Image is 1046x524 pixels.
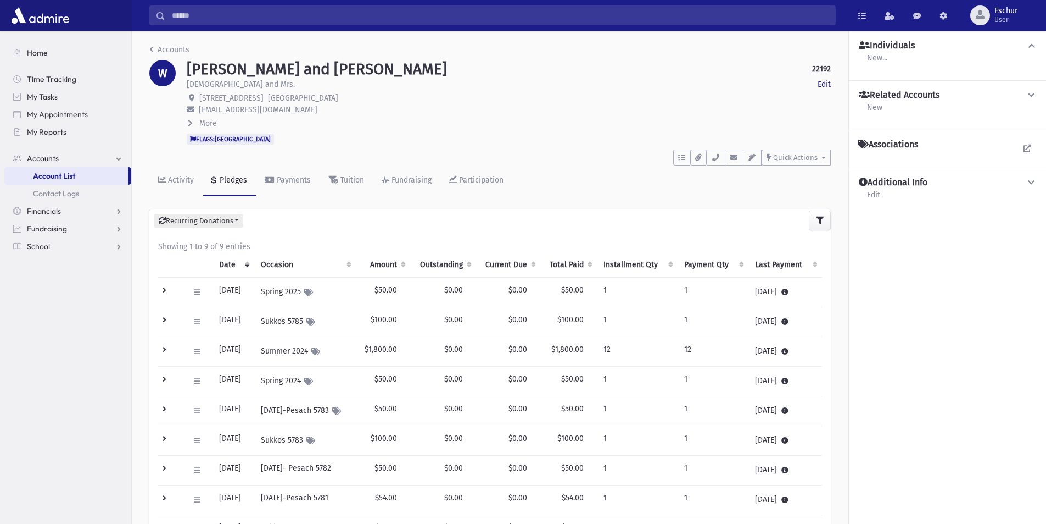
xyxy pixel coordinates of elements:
a: Home [4,44,131,62]
span: $100.00 [557,315,584,324]
td: 1 [597,456,678,486]
span: $0.00 [508,285,527,295]
td: 1 [597,396,678,426]
span: $0.00 [444,315,463,324]
a: New [866,101,883,121]
td: Sukkos 5785 [254,307,356,337]
td: [DATE] [748,307,822,337]
a: Fundraising [4,220,131,238]
span: School [27,241,50,251]
span: My Appointments [27,109,88,119]
a: Account List [4,167,128,185]
th: Current Due: activate to sort column ascending [476,252,540,278]
td: [DATE] [212,456,254,486]
button: Recurring Donations [154,214,243,228]
img: AdmirePro [9,4,72,26]
span: Eschur [994,7,1017,15]
a: Tuition [320,166,373,196]
button: Related Accounts [858,90,1037,101]
span: $0.00 [444,493,463,503]
td: Spring 2025 [254,278,356,307]
span: $1,800.00 [551,345,584,354]
a: Activity [149,166,203,196]
button: Additional Info [858,177,1037,189]
td: [DATE] [748,486,822,515]
td: 1 [597,426,678,456]
input: Search [165,5,835,25]
td: $50.00 [356,278,410,307]
span: [EMAIL_ADDRESS][DOMAIN_NAME] [199,105,317,114]
span: $0.00 [508,404,527,413]
a: Fundraising [373,166,440,196]
h4: Individuals [859,40,915,52]
a: School [4,238,131,255]
span: $100.00 [557,434,584,443]
td: $100.00 [356,307,410,337]
td: [DATE]- Pesach 5782 [254,456,356,486]
nav: breadcrumb [149,44,189,60]
div: Showing 1 to 9 of 9 entries [158,241,822,252]
a: Pledges [203,166,256,196]
span: More [199,119,217,128]
span: $0.00 [508,345,527,354]
td: 1 [597,367,678,396]
span: $0.00 [444,404,463,413]
span: [STREET_ADDRESS] [199,93,264,103]
a: Time Tracking [4,70,131,88]
strong: 22192 [812,63,831,75]
span: $0.00 [444,345,463,354]
th: Total Paid: activate to sort column ascending [540,252,597,278]
td: 1 [678,456,748,486]
td: $50.00 [356,456,410,486]
a: Financials [4,202,131,220]
a: My Appointments [4,106,131,123]
span: Time Tracking [27,74,76,84]
a: Edit [866,189,881,208]
button: Quick Actions [762,150,831,166]
span: $0.00 [444,374,463,384]
td: [DATE] [212,426,254,456]
span: $0.00 [444,464,463,473]
td: [DATE] [212,307,254,337]
a: Edit [818,79,831,90]
span: FLAGS:[GEOGRAPHIC_DATA] [187,134,274,145]
td: $50.00 [356,367,410,396]
td: $1,800.00 [356,337,410,367]
span: $0.00 [508,315,527,324]
td: 1 [678,278,748,307]
span: $50.00 [561,464,584,473]
span: $0.00 [508,374,527,384]
th: Amount: activate to sort column ascending [356,252,410,278]
a: Accounts [4,150,131,167]
span: [GEOGRAPHIC_DATA] [268,93,338,103]
span: My Tasks [27,92,58,102]
span: Contact Logs [33,189,79,198]
td: [DATE]-Pesach 5781 [254,486,356,515]
td: 1 [678,486,748,515]
th: Payment Qty: activate to sort column ascending [678,252,748,278]
td: $50.00 [356,396,410,426]
span: $0.00 [444,434,463,443]
td: [DATE] [212,486,254,515]
span: $54.00 [562,493,584,503]
span: $0.00 [508,493,527,503]
span: $0.00 [508,434,527,443]
td: 1 [597,486,678,515]
a: Contact Logs [4,185,131,202]
a: Payments [256,166,320,196]
button: More [187,118,218,129]
td: 1 [678,396,748,426]
td: 12 [678,337,748,367]
th: Occasion : activate to sort column ascending [254,252,356,278]
div: Activity [166,175,194,185]
td: Summer 2024 [254,337,356,367]
div: Pledges [217,175,247,185]
td: $100.00 [356,426,410,456]
span: Quick Actions [773,153,818,162]
button: Individuals [858,40,1037,52]
td: [DATE] [212,396,254,426]
td: [DATE] [748,396,822,426]
div: Tuition [338,175,364,185]
span: $50.00 [561,374,584,384]
td: [DATE]-Pesach 5783 [254,396,356,426]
